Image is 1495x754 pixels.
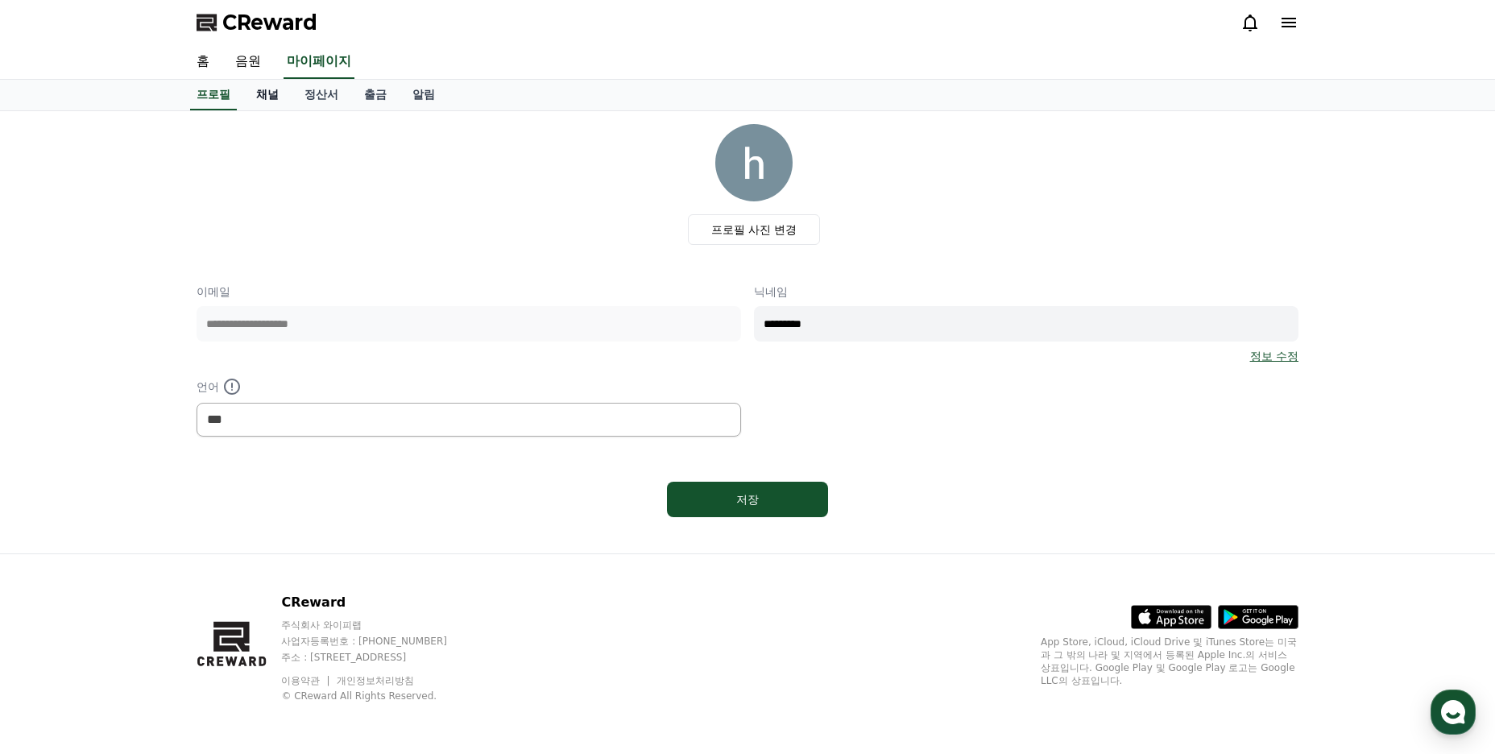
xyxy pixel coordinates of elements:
[281,690,478,702] p: © CReward All Rights Reserved.
[715,124,793,201] img: profile_image
[281,593,478,612] p: CReward
[351,80,400,110] a: 출금
[292,80,351,110] a: 정산서
[243,80,292,110] a: 채널
[190,80,237,110] a: 프로필
[197,10,317,35] a: CReward
[197,284,741,300] p: 이메일
[1250,348,1298,364] a: 정보 수정
[197,377,741,396] p: 언어
[208,511,309,551] a: 설정
[281,619,478,632] p: 주식회사 와이피랩
[754,284,1298,300] p: 닉네임
[5,511,106,551] a: 홈
[667,482,828,517] button: 저장
[281,651,478,664] p: 주소 : [STREET_ADDRESS]
[147,536,167,549] span: 대화
[1041,636,1298,687] p: App Store, iCloud, iCloud Drive 및 iTunes Store는 미국과 그 밖의 나라 및 지역에서 등록된 Apple Inc.의 서비스 상표입니다. Goo...
[281,635,478,648] p: 사업자등록번호 : [PHONE_NUMBER]
[688,214,821,245] label: 프로필 사진 변경
[184,45,222,79] a: 홈
[51,535,60,548] span: 홈
[337,675,414,686] a: 개인정보처리방침
[400,80,448,110] a: 알림
[106,511,208,551] a: 대화
[281,675,332,686] a: 이용약관
[222,45,274,79] a: 음원
[222,10,317,35] span: CReward
[699,491,796,507] div: 저장
[284,45,354,79] a: 마이페이지
[249,535,268,548] span: 설정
